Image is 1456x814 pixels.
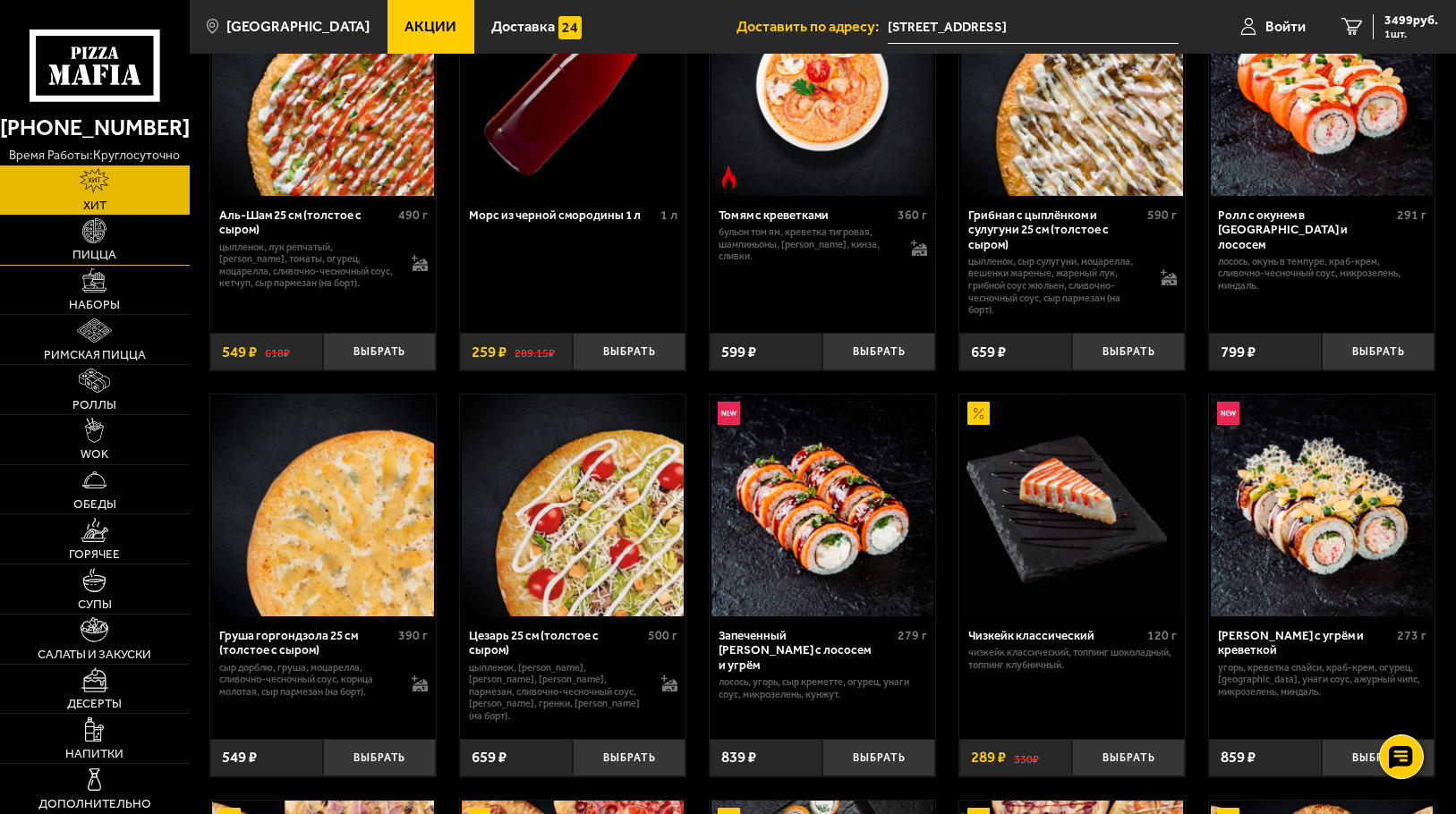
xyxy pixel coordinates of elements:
button: Выбрать [1072,333,1185,370]
div: Том ям с креветками [719,208,893,222]
button: Выбрать [573,333,685,370]
span: 799 ₽ [1221,344,1256,360]
div: Аль-Шам 25 см (толстое с сыром) [219,208,394,237]
button: Выбрать [1322,739,1435,776]
span: Салаты и закуски [38,649,151,661]
div: [PERSON_NAME] с угрём и креветкой [1218,628,1392,657]
img: Акционный [967,402,990,424]
s: 289.15 ₽ [515,344,555,360]
p: цыпленок, [PERSON_NAME], [PERSON_NAME], [PERSON_NAME], пармезан, сливочно-чесночный соус, [PERSON... [469,662,646,723]
span: Доставка [491,20,555,34]
span: Акции [404,20,456,34]
span: Войти [1265,20,1306,34]
span: Горячее [69,548,120,561]
img: Запеченный ролл Гурмэ с лососем и угрём [711,394,933,616]
img: Новинка [718,402,740,424]
a: НовинкаРолл Калипсо с угрём и креветкой [1209,394,1435,616]
button: Выбрать [1072,739,1185,776]
a: Цезарь 25 см (толстое с сыром) [460,394,685,616]
span: Супы [78,598,112,611]
input: Ваш адрес доставки [888,11,1179,44]
button: Выбрать [1322,333,1435,370]
span: 549 ₽ [222,750,257,765]
div: Цезарь 25 см (толстое с сыром) [469,628,643,657]
span: 659 ₽ [472,750,507,765]
s: 618 ₽ [265,344,290,360]
span: 259 ₽ [472,344,507,360]
button: Выбрать [323,333,436,370]
div: Груша горгондзола 25 см (толстое с сыром) [219,628,394,657]
span: WOK [81,448,108,461]
span: 839 ₽ [721,750,756,765]
span: 279 г [898,628,927,643]
p: угорь, креветка спайси, краб-крем, огурец, [GEOGRAPHIC_DATA], унаги соус, ажурный чипс, микрозеле... [1218,662,1426,699]
span: 490 г [398,208,428,223]
span: Обеды [73,498,116,511]
span: 549 ₽ [222,344,257,360]
a: АкционныйЧизкейк классический [959,394,1185,616]
span: Доставить по адресу: [737,20,888,34]
span: 120 г [1147,628,1177,643]
button: Выбрать [822,739,935,776]
span: 289 ₽ [971,750,1006,765]
span: 590 г [1147,208,1177,223]
a: НовинкаЗапеченный ролл Гурмэ с лососем и угрём [710,394,935,616]
span: 859 ₽ [1221,750,1256,765]
span: 599 ₽ [721,344,756,360]
span: Напитки [65,748,123,760]
span: Дополнительно [38,798,151,810]
div: Морс из черной смородины 1 л [469,208,656,222]
div: Чизкейк классический [968,628,1143,642]
a: Груша горгондзола 25 см (толстое с сыром) [210,394,436,616]
span: 390 г [398,628,428,643]
span: 273 г [1397,628,1426,643]
span: Десерты [67,698,122,710]
p: цыпленок, сыр сулугуни, моцарелла, вешенки жареные, жареный лук, грибной соус Жюльен, сливочно-че... [968,256,1145,317]
img: Цезарь 25 см (толстое с сыром) [462,394,684,616]
span: Наборы [69,299,120,311]
span: Римская пицца [44,349,146,361]
img: Ролл Калипсо с угрём и креветкой [1211,394,1433,616]
p: Чизкейк классический, топпинг шоколадный, топпинг клубничный. [968,647,1177,671]
img: Груша горгондзола 25 см (толстое с сыром) [212,394,434,616]
p: сыр дорблю, груша, моцарелла, сливочно-чесночный соус, корица молотая, сыр пармезан (на борт). [219,662,396,699]
span: 1 шт. [1384,29,1438,39]
span: 291 г [1397,208,1426,223]
img: Чизкейк классический [961,394,1183,616]
button: Выбрать [573,739,685,776]
span: 3499 руб. [1384,14,1438,27]
span: Хит [83,199,106,212]
s: 330 ₽ [1014,750,1039,765]
p: лосось, угорь, Сыр креметте, огурец, унаги соус, микрозелень, кунжут. [719,676,927,700]
button: Выбрать [822,333,935,370]
p: бульон том ям, креветка тигровая, шампиньоны, [PERSON_NAME], кинза, сливки. [719,226,896,263]
p: цыпленок, лук репчатый, [PERSON_NAME], томаты, огурец, моцарелла, сливочно-чесночный соус, кетчуп... [219,242,396,290]
p: лосось, окунь в темпуре, краб-крем, сливочно-чесночный соус, микрозелень, миндаль. [1218,256,1426,293]
span: Роллы [72,399,116,411]
span: Пицца [72,249,116,261]
img: Острое блюдо [718,165,740,188]
span: 360 г [898,208,927,223]
img: Новинка [1217,402,1239,424]
div: Запеченный [PERSON_NAME] с лососем и угрём [719,628,893,672]
span: 659 ₽ [971,344,1006,360]
button: Выбрать [323,739,436,776]
span: [GEOGRAPHIC_DATA] [226,20,370,34]
span: 500 г [648,628,677,643]
span: 1 л [660,208,677,223]
img: 15daf4d41897b9f0e9f617042186c801.svg [558,16,581,38]
div: Ролл с окунем в [GEOGRAPHIC_DATA] и лососем [1218,208,1392,251]
div: Грибная с цыплёнком и сулугуни 25 см (толстое с сыром) [968,208,1143,251]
